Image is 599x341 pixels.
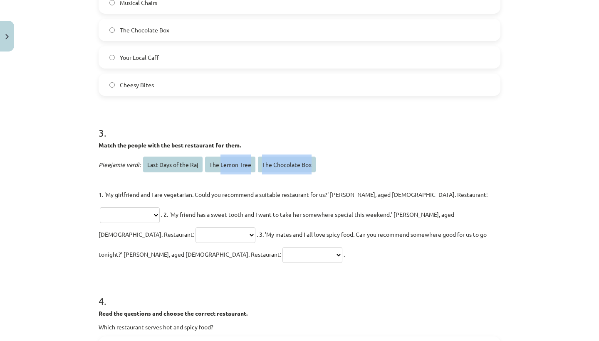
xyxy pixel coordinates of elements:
p: Which restaurant serves hot and spicy food? [99,323,500,331]
strong: Read the questions and choose the correct restaurant. [99,309,248,317]
span: The Lemon Tree [205,157,255,172]
span: Last Days of the Raj [143,157,203,172]
input: The Chocolate Box [109,27,115,33]
input: Cheesy Bites [109,82,115,88]
h1: 3 . [99,113,500,138]
span: . [344,250,345,258]
span: The Chocolate Box [120,26,169,34]
input: Your Local Caff [109,55,115,60]
strong: Match the people with the best restaurant for them. [99,141,241,149]
img: icon-close-lesson-0947bae3869378f0d4975bcd49f059093ad1ed9edebbc8119c70593378902aed.svg [5,34,9,39]
span: Your Local Caff [120,53,159,62]
span: . 3. 'My mates and I all love spicy food. Can you recommend somewhere good for us to go tonight?'... [99,231,487,258]
span: Pieejamie vārdi: [99,161,141,168]
span: 1. 'My girlfriend and I are vegetarian. Could you recommend a suitable restaurant for us?' [PERSO... [99,191,488,198]
span: . 2. 'My friend has a sweet tooth and I want to take her somewhere special this weekend.' [PERSON... [99,211,454,238]
span: Cheesy Bites [120,81,154,89]
h1: 4 . [99,281,500,307]
span: The Chocolate Box [258,157,316,172]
